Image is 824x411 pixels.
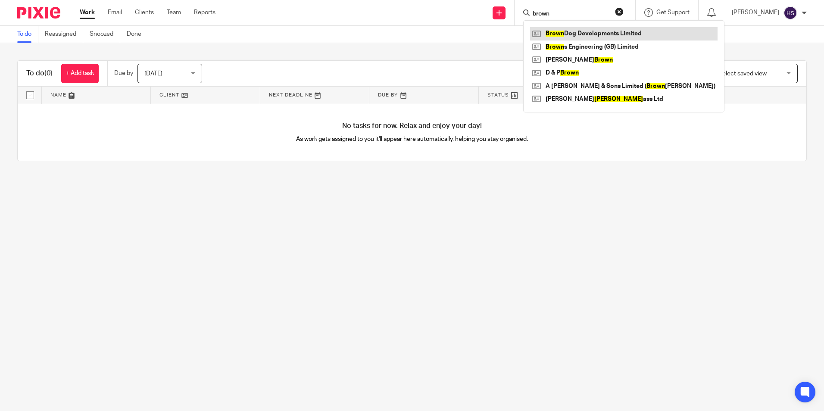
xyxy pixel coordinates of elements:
img: svg%3E [783,6,797,20]
h1: To do [26,69,53,78]
a: Email [108,8,122,17]
a: Reassigned [45,26,83,43]
h4: No tasks for now. Relax and enjoy your day! [18,121,806,131]
a: To do [17,26,38,43]
span: Get Support [656,9,690,16]
a: Done [127,26,148,43]
a: Clients [135,8,154,17]
a: + Add task [61,64,99,83]
p: [PERSON_NAME] [732,8,779,17]
span: [DATE] [144,71,162,77]
a: Reports [194,8,215,17]
img: Pixie [17,7,60,19]
p: Due by [114,69,133,78]
a: Team [167,8,181,17]
button: Clear [615,7,624,16]
p: As work gets assigned to you it'll appear here automatically, helping you stay organised. [215,135,609,143]
a: Work [80,8,95,17]
span: (0) [44,70,53,77]
input: Search [532,10,609,18]
a: Snoozed [90,26,120,43]
span: Select saved view [718,71,767,77]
